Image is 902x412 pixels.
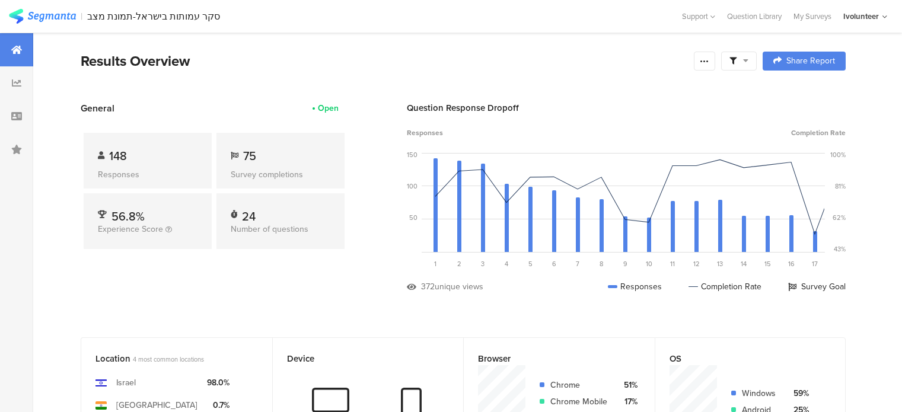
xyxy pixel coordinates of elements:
[207,376,230,389] div: 98.0%
[788,259,795,269] span: 16
[231,168,330,181] div: Survey completions
[481,259,485,269] span: 3
[81,9,82,23] div: |
[407,150,417,159] div: 150
[550,395,607,408] div: Chrome Mobile
[812,259,818,269] span: 17
[843,11,879,22] div: Ivolunteer
[421,280,435,293] div: 372
[682,7,715,25] div: Support
[407,181,417,191] div: 100
[505,259,508,269] span: 4
[457,259,461,269] span: 2
[95,352,238,365] div: Location
[742,387,779,400] div: Windows
[550,379,607,391] div: Chrome
[717,259,723,269] span: 13
[617,379,638,391] div: 51%
[98,223,163,235] span: Experience Score
[133,354,204,364] span: 4 most common locations
[231,223,308,235] span: Number of questions
[409,213,417,222] div: 50
[623,259,627,269] span: 9
[646,259,652,269] span: 10
[98,168,197,181] div: Responses
[528,259,533,269] span: 5
[318,102,339,114] div: Open
[478,352,621,365] div: Browser
[689,280,761,293] div: Completion Rate
[670,352,812,365] div: OS
[833,213,846,222] div: 62%
[788,280,846,293] div: Survey Goal
[617,395,638,408] div: 17%
[830,150,846,159] div: 100%
[435,280,483,293] div: unique views
[721,11,788,22] a: Question Library
[835,181,846,191] div: 81%
[834,244,846,254] div: 43%
[788,11,837,22] a: My Surveys
[287,352,430,365] div: Device
[116,376,136,389] div: Israel
[87,11,220,22] div: סקר עמותות בישראל-תמונת מצב
[116,399,197,411] div: [GEOGRAPHIC_DATA]
[600,259,603,269] span: 8
[111,207,145,225] span: 56.8%
[81,101,114,115] span: General
[242,207,256,219] div: 24
[407,127,443,138] span: Responses
[608,280,662,293] div: Responses
[670,259,675,269] span: 11
[552,259,556,269] span: 6
[693,259,700,269] span: 12
[576,259,579,269] span: 7
[207,399,230,411] div: 0.7%
[109,147,127,165] span: 148
[9,9,76,24] img: segmanta logo
[434,259,436,269] span: 1
[764,259,771,269] span: 15
[791,127,846,138] span: Completion Rate
[81,50,688,72] div: Results Overview
[407,101,846,114] div: Question Response Dropoff
[741,259,747,269] span: 14
[786,57,835,65] span: Share Report
[788,387,809,400] div: 59%
[243,147,256,165] span: 75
